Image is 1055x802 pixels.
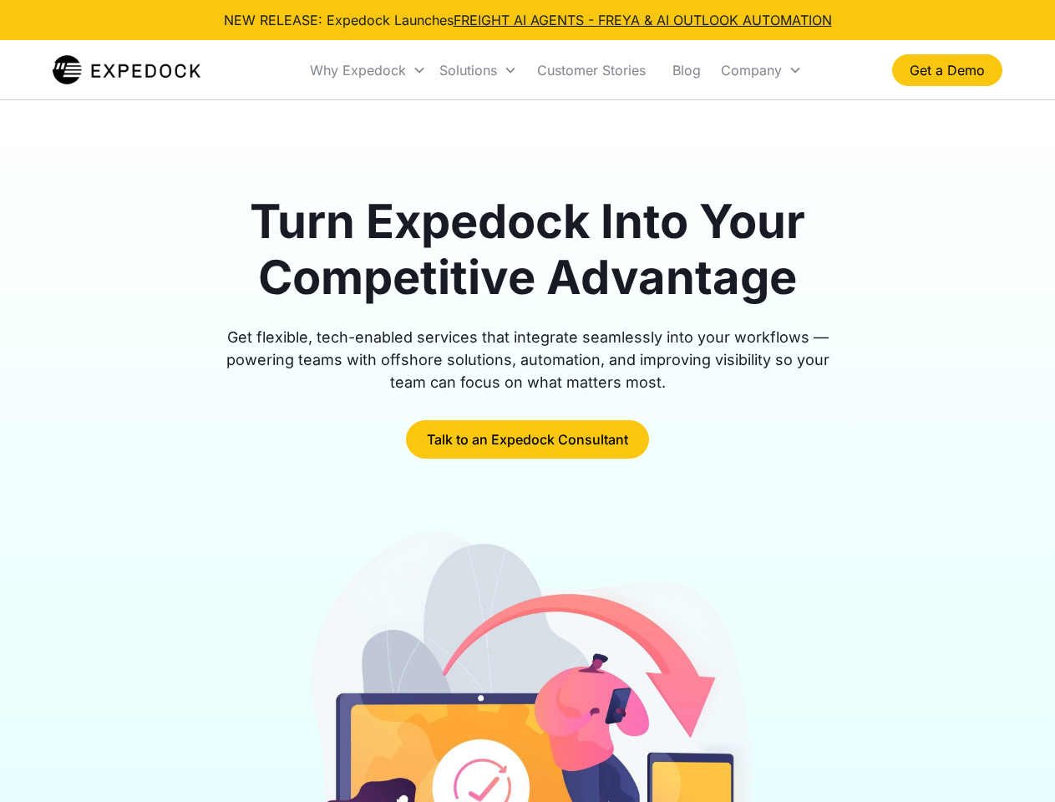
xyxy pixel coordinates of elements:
[53,53,200,87] img: Expedock Logo
[659,42,714,99] a: Blog
[721,62,782,79] div: Company
[714,42,809,99] div: Company
[303,42,433,99] div: Why Expedock
[454,12,832,28] a: FREIGHT AI AGENTS - FREYA & AI OUTLOOK AUTOMATION
[53,53,200,87] a: home
[207,326,849,393] div: Get flexible, tech-enabled services that integrate seamlessly into your workflows — powering team...
[433,42,524,99] div: Solutions
[207,194,849,306] h1: Turn Expedock Into Your Competitive Advantage
[406,420,649,459] a: Talk to an Expedock Consultant
[224,10,832,30] div: NEW RELEASE: Expedock Launches
[971,722,1055,802] iframe: Chat Widget
[524,42,659,99] a: Customer Stories
[892,54,1002,86] a: Get a Demo
[310,62,406,79] div: Why Expedock
[439,62,497,79] div: Solutions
